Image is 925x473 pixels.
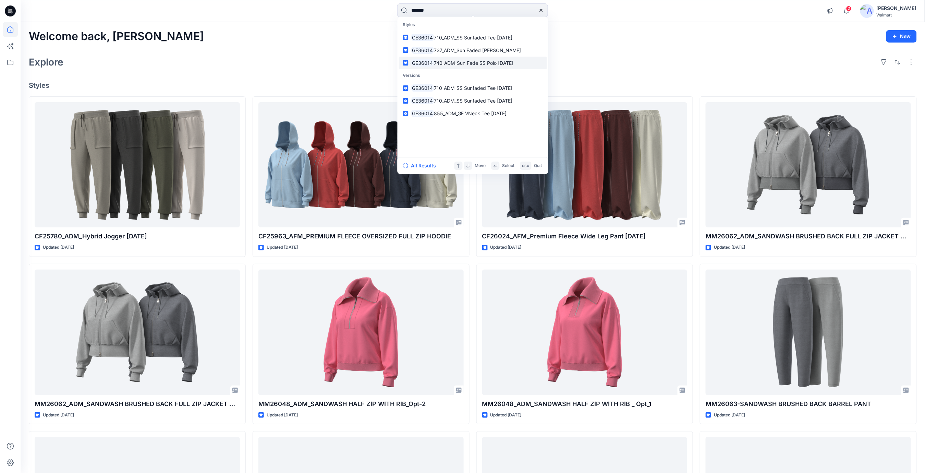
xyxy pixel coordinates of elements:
p: Updated [DATE] [490,244,522,251]
p: MM26048_ADM_SANDWASH HALF ZIP WITH RIB_Opt-2 [258,399,464,409]
p: Updated [DATE] [267,412,298,419]
p: Quit [534,162,542,169]
mark: GE36014 [411,34,434,42]
p: Updated [DATE] [43,412,74,419]
img: avatar [860,4,874,18]
mark: GE36014 [411,109,434,117]
h4: Styles [29,81,917,90]
div: Walmart [877,12,916,17]
p: Move [475,162,486,169]
p: Updated [DATE] [267,244,298,251]
p: CF25780_ADM_Hybrid Jogger [DATE] [35,232,240,241]
p: Updated [DATE] [714,244,745,251]
span: 2 [846,6,852,11]
span: 737_ADM_Sun Faded [PERSON_NAME] [434,47,521,53]
a: GE36014710_ADM_SS Sunfaded Tee [DATE] [399,82,547,94]
a: GE36014740_ADM_Sun Fade SS Polo [DATE] [399,57,547,69]
h2: Explore [29,57,63,68]
mark: GE36014 [411,59,434,67]
p: CF25963_AFM_PREMIUM FLEECE OVERSIZED FULL ZIP HOODIE [258,232,464,241]
a: MM26062_ADM_SANDWASH BRUSHED BACK FULL ZIP JACKET OPT-2 [706,102,911,228]
p: Updated [DATE] [43,244,74,251]
a: MM26062_ADM_SANDWASH BRUSHED BACK FULL ZIP JACKET OPT-1 [35,270,240,395]
p: Updated [DATE] [490,412,522,419]
p: CF26024_AFM_Premium Fleece Wide Leg Pant [DATE] [482,232,687,241]
a: MM26048_ADM_SANDWASH HALF ZIP WITH RIB _ Opt_1 [482,270,687,395]
a: GE36014855_ADM_GE VNeck Tee [DATE] [399,107,547,120]
mark: GE36014 [411,97,434,105]
p: MM26062_ADM_SANDWASH BRUSHED BACK FULL ZIP JACKET OPT-1 [35,399,240,409]
p: Styles [399,19,547,31]
a: CF25963_AFM_PREMIUM FLEECE OVERSIZED FULL ZIP HOODIE [258,102,464,228]
div: [PERSON_NAME] [877,4,916,12]
a: CF26024_AFM_Premium Fleece Wide Leg Pant 02SEP25 [482,102,687,228]
button: All Results [403,162,441,170]
h2: Welcome back, [PERSON_NAME] [29,30,204,43]
p: MM26062_ADM_SANDWASH BRUSHED BACK FULL ZIP JACKET OPT-2 [706,232,911,241]
span: 740_ADM_Sun Fade SS Polo [DATE] [434,60,513,66]
a: GE36014710_ADM_SS Sunfaded Tee [DATE] [399,31,547,44]
p: MM26063-SANDWASH BRUSHED BACK BARREL PANT [706,399,911,409]
a: GE36014710_ADM_SS Sunfaded Tee [DATE] [399,94,547,107]
mark: GE36014 [411,84,434,92]
span: 710_ADM_SS Sunfaded Tee [DATE] [434,85,512,91]
p: Versions [399,69,547,82]
mark: GE36014 [411,46,434,54]
p: MM26048_ADM_SANDWASH HALF ZIP WITH RIB _ Opt_1 [482,399,687,409]
p: Select [502,162,515,169]
button: New [886,30,917,43]
p: esc [522,162,530,169]
a: MM26063-SANDWASH BRUSHED BACK BARREL PANT [706,270,911,395]
p: Updated [DATE] [714,412,745,419]
span: 855_ADM_GE VNeck Tee [DATE] [434,110,507,116]
a: CF25780_ADM_Hybrid Jogger 24JUL25 [35,102,240,228]
span: 710_ADM_SS Sunfaded Tee [DATE] [434,35,512,40]
a: GE36014737_ADM_Sun Faded [PERSON_NAME] [399,44,547,57]
a: MM26048_ADM_SANDWASH HALF ZIP WITH RIB_Opt-2 [258,270,464,395]
span: 710_ADM_SS Sunfaded Tee [DATE] [434,98,512,104]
